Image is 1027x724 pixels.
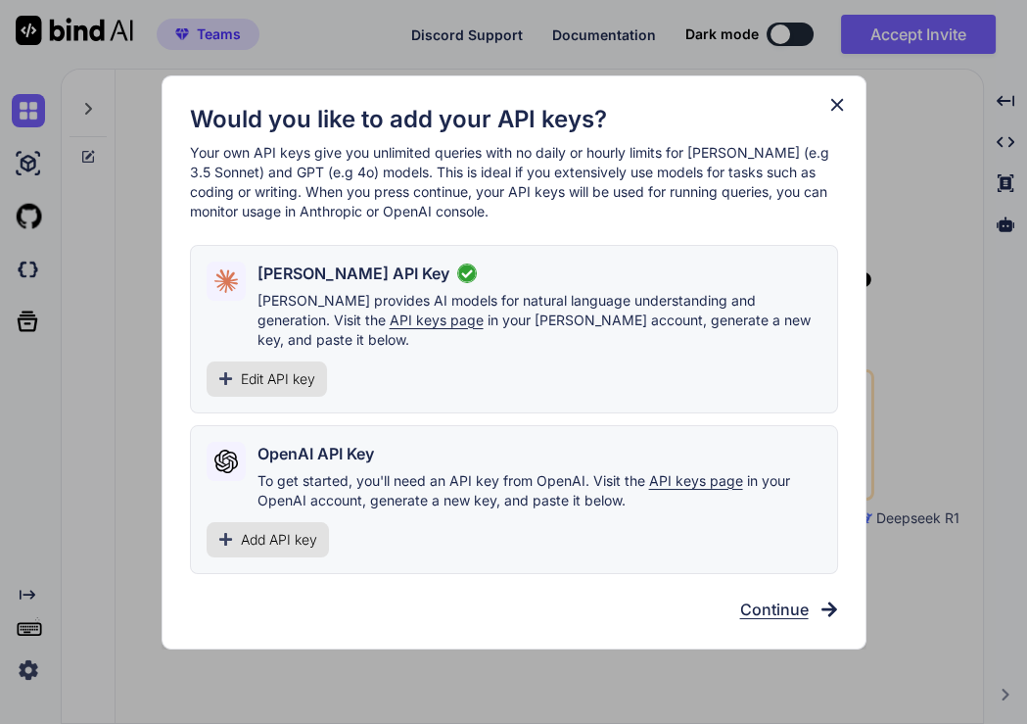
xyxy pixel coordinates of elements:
span: Add API key [241,530,317,550]
span: API keys page [390,312,484,328]
span: Edit API key [241,369,315,389]
p: To get started, you'll need an API key from OpenAI. Visit the in your OpenAI account, generate a ... [257,471,821,510]
p: [PERSON_NAME] provides AI models for natural language understanding and generation. Visit the in ... [257,291,821,350]
button: Continue [740,598,838,621]
span: Continue [740,598,809,621]
p: Your own API keys give you unlimited queries with no daily or hourly limits for [PERSON_NAME] (e.... [190,143,838,221]
h1: Would you like to add your API keys? [190,104,838,135]
span: API keys page [649,472,743,489]
h2: OpenAI API Key [257,442,374,465]
h2: [PERSON_NAME] API Key [257,262,449,285]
